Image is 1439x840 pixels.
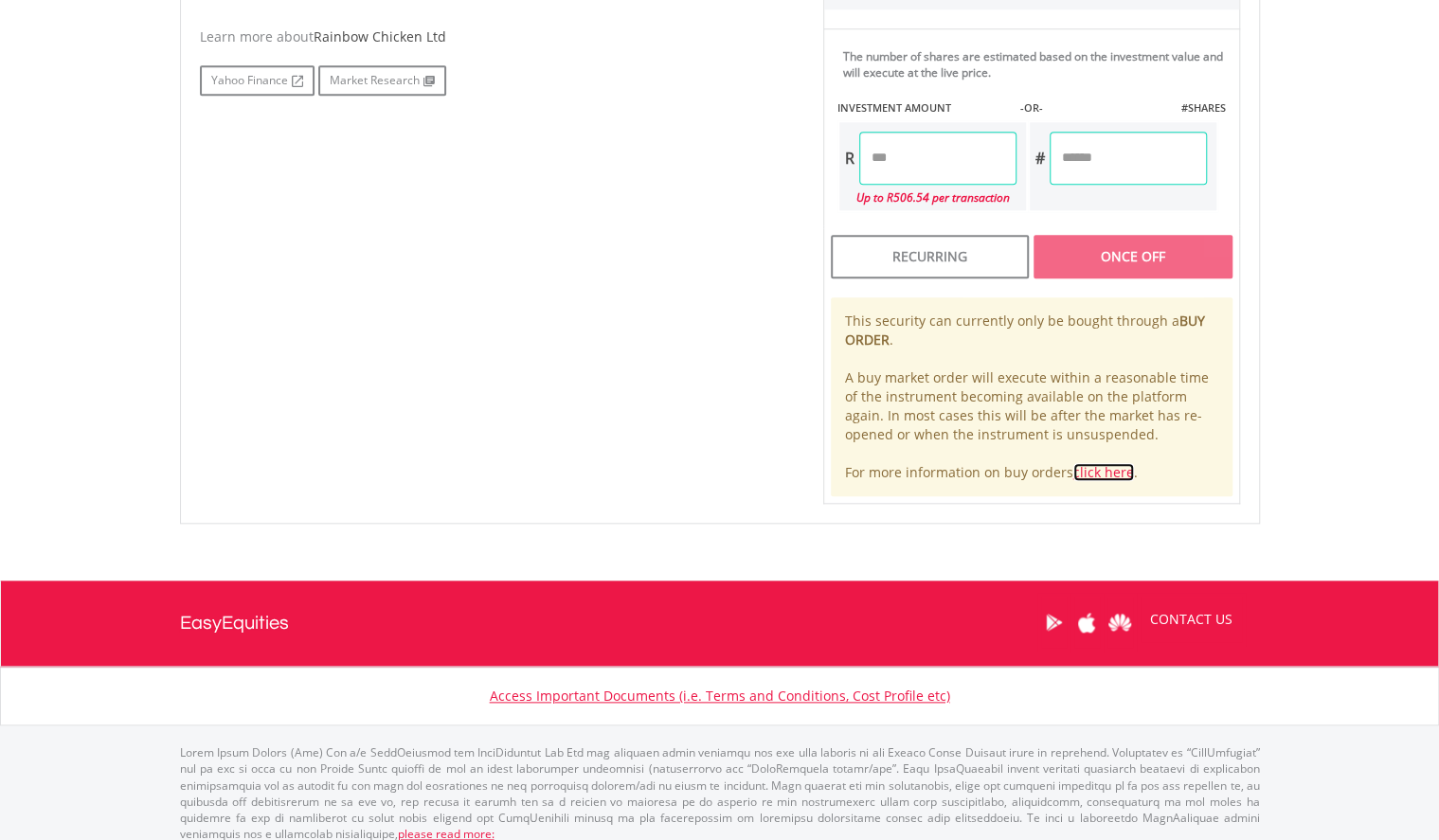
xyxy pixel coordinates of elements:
[845,312,1205,349] b: BUY ORDER
[1070,593,1104,652] a: Apple
[1104,593,1137,652] a: Huawei
[1137,593,1246,646] a: CONTACT US
[839,132,859,185] div: R
[1180,100,1225,116] label: #SHARES
[839,185,1016,210] div: Up to R506.54 per transaction
[831,235,1029,278] div: Recurring
[1034,235,1232,278] div: Once Off
[1037,593,1070,652] a: Google Play
[1030,132,1050,185] div: #
[314,27,446,45] span: Rainbow Chicken Ltd
[200,27,795,46] div: Learn more about
[831,297,1232,496] div: This security can currently only be bought through a . A buy market order will execute within a r...
[1073,463,1134,481] a: click here
[200,65,315,96] a: Yahoo Finance
[837,100,951,116] label: INVESTMENT AMOUNT
[180,581,289,666] a: EasyEquities
[318,65,446,96] a: Market Research
[1019,100,1042,116] label: -OR-
[490,687,950,705] a: Access Important Documents (i.e. Terms and Conditions, Cost Profile etc)
[843,48,1232,80] div: The number of shares are estimated based on the investment value and will execute at the live price.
